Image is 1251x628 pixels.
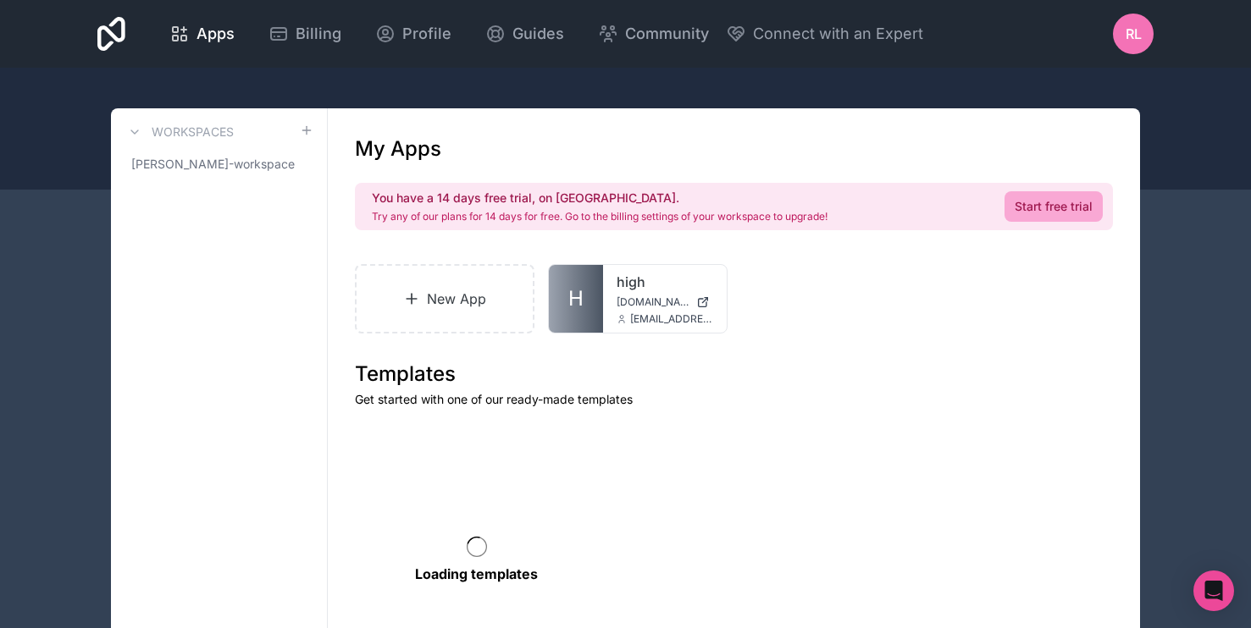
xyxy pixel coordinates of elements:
[372,210,828,223] p: Try any of our plans for 14 days for free. Go to the billing settings of your workspace to upgrade!
[355,361,1113,388] h1: Templates
[152,124,234,140] h3: Workspaces
[549,265,603,333] a: H
[125,149,313,179] a: [PERSON_NAME]-workspace
[630,312,713,326] span: [EMAIL_ADDRESS][DOMAIN_NAME]
[125,122,234,142] a: Workspaces
[1193,570,1234,611] div: Open Intercom Messenger
[625,22,709,46] span: Community
[197,22,235,46] span: Apps
[472,15,578,52] a: Guides
[372,190,828,207] h2: You have a 14 days free trial, on [GEOGRAPHIC_DATA].
[355,135,441,163] h1: My Apps
[617,272,713,292] a: high
[131,156,295,173] span: [PERSON_NAME]-workspace
[415,564,538,584] p: Loading templates
[584,15,722,52] a: Community
[355,391,1113,408] p: Get started with one of our ready-made templates
[156,15,248,52] a: Apps
[617,295,713,309] a: [DOMAIN_NAME]
[402,22,451,46] span: Profile
[512,22,564,46] span: Guides
[617,295,689,309] span: [DOMAIN_NAME]
[362,15,465,52] a: Profile
[1126,24,1142,44] span: RL
[568,285,584,312] span: H
[726,22,923,46] button: Connect with an Expert
[1005,191,1103,222] a: Start free trial
[255,15,355,52] a: Billing
[753,22,923,46] span: Connect with an Expert
[296,22,341,46] span: Billing
[355,264,534,333] a: New App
